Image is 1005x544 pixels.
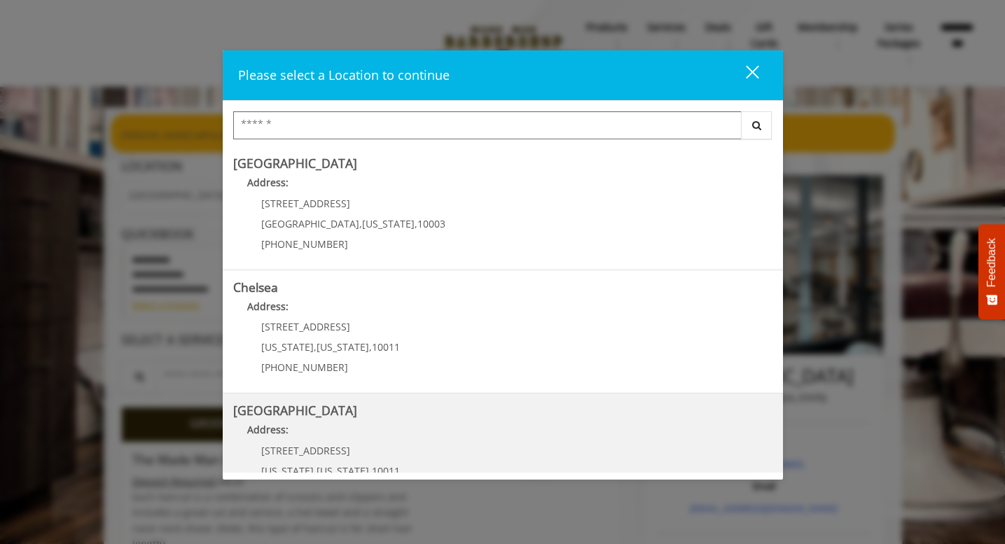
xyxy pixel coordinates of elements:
[261,197,350,210] span: [STREET_ADDRESS]
[317,464,369,477] span: [US_STATE]
[233,279,278,295] b: Chelsea
[247,423,289,436] b: Address:
[261,320,350,333] span: [STREET_ADDRESS]
[372,340,400,354] span: 10011
[261,237,348,251] span: [PHONE_NUMBER]
[372,464,400,477] span: 10011
[985,238,998,287] span: Feedback
[720,61,768,90] button: close dialog
[247,300,289,313] b: Address:
[238,67,450,83] span: Please select a Location to continue
[233,111,742,139] input: Search Center
[261,217,359,230] span: [GEOGRAPHIC_DATA]
[247,176,289,189] b: Address:
[730,64,758,85] div: close dialog
[261,340,314,354] span: [US_STATE]
[749,120,765,130] i: Search button
[261,361,348,374] span: [PHONE_NUMBER]
[362,217,415,230] span: [US_STATE]
[978,224,1005,319] button: Feedback - Show survey
[415,217,417,230] span: ,
[233,155,357,172] b: [GEOGRAPHIC_DATA]
[417,217,445,230] span: 10003
[233,402,357,419] b: [GEOGRAPHIC_DATA]
[233,111,772,146] div: Center Select
[261,464,314,477] span: [US_STATE]
[261,444,350,457] span: [STREET_ADDRESS]
[314,464,317,477] span: ,
[317,340,369,354] span: [US_STATE]
[369,340,372,354] span: ,
[314,340,317,354] span: ,
[359,217,362,230] span: ,
[369,464,372,477] span: ,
